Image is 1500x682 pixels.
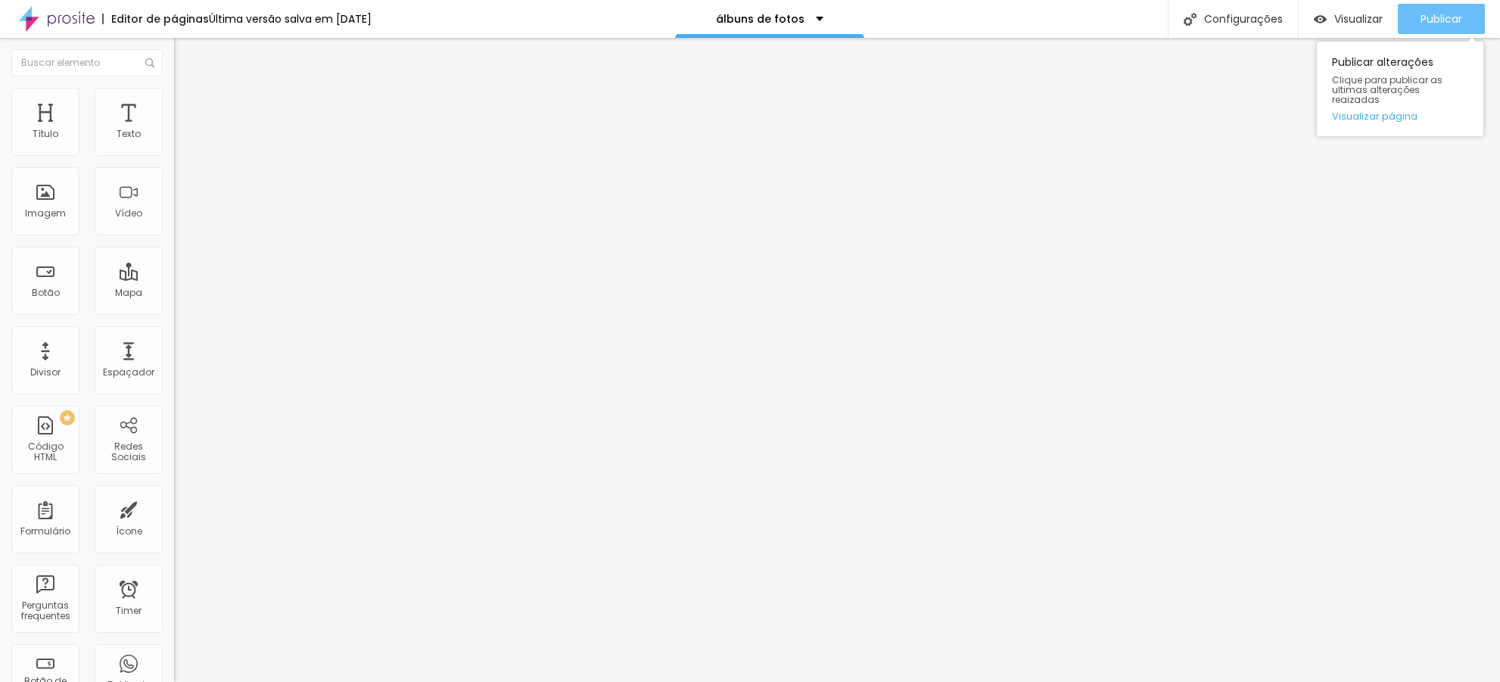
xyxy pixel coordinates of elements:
input: Buscar elemento [11,49,163,76]
img: Icone [145,58,154,67]
span: Clique para publicar as ultimas alterações reaizadas [1332,75,1468,105]
div: Última versão salva em [DATE] [209,14,372,24]
span: Publicar [1421,13,1462,25]
button: Visualizar [1299,4,1398,34]
div: Título [33,129,58,139]
span: Visualizar [1334,13,1383,25]
div: Vídeo [115,208,142,219]
div: Divisor [30,367,61,378]
div: Publicar alterações [1317,42,1483,136]
div: Texto [117,129,141,139]
div: Código HTML [15,441,75,463]
div: Formulário [20,526,70,537]
button: Publicar [1398,4,1485,34]
div: Timer [116,606,142,616]
div: Imagem [25,208,66,219]
div: Ícone [116,526,142,537]
div: Botão [32,288,60,298]
img: view-1.svg [1314,13,1327,26]
div: Mapa [115,288,142,298]
iframe: Editor [174,38,1500,682]
img: Icone [1184,13,1197,26]
a: Visualizar página [1332,111,1468,121]
div: Editor de páginas [102,14,209,24]
div: Redes Sociais [98,441,158,463]
div: Espaçador [103,367,154,378]
p: álbuns de fotos [716,14,804,24]
div: Perguntas frequentes [15,600,75,622]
